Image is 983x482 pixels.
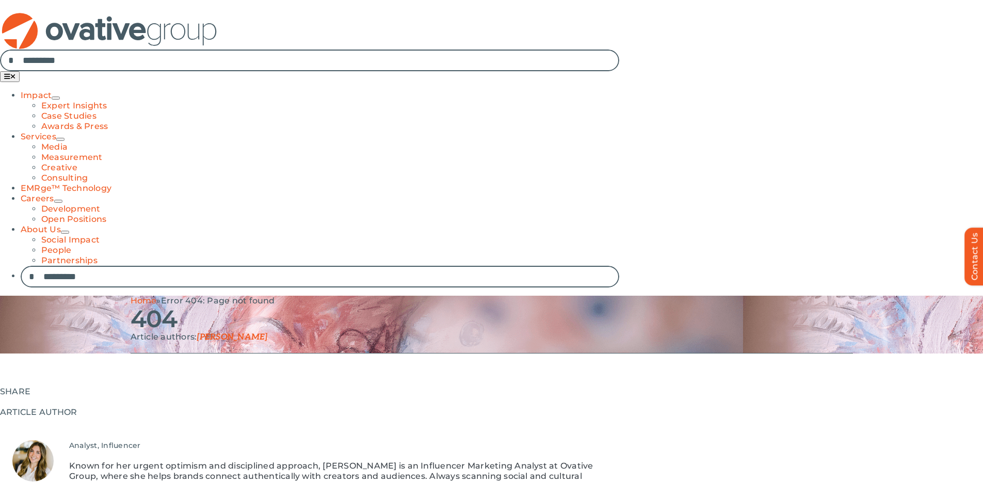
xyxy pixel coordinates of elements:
[41,214,106,224] a: Open Positions
[41,255,98,265] a: Partnerships
[21,194,54,203] a: Careers
[41,152,103,162] a: Measurement
[131,296,275,306] span: »
[41,173,88,183] a: Consulting
[131,332,853,343] p: Article authors:
[21,266,619,287] input: Search...
[21,90,52,100] a: Impact
[41,163,77,172] a: Creative
[41,111,96,121] a: Case Studies
[52,97,60,100] button: Open submenu of Impact
[197,332,267,342] span: [PERSON_NAME]
[131,296,157,306] a: Home
[54,200,62,203] button: Open submenu of Careers
[69,440,606,451] div: Job Title
[41,204,101,214] a: Development
[61,231,69,234] button: Open submenu of About Us
[41,235,100,245] a: Social Impact
[41,245,71,255] a: People
[21,132,56,141] a: Services
[41,101,107,110] a: Expert Insights
[161,296,275,306] span: Error 404: Page not found
[41,142,68,152] a: Media
[41,121,108,131] a: Awards & Press
[21,224,61,234] a: About Us
[21,183,111,193] a: EMRge™ Technology
[21,266,42,287] input: Search
[56,138,65,141] button: Open submenu of Services
[131,306,853,332] h2: 404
